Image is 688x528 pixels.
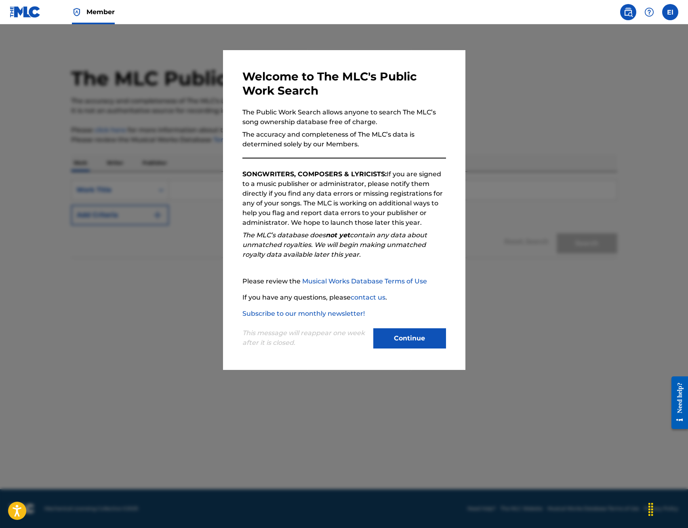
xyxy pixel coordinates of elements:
[242,310,365,317] a: Subscribe to our monthly newsletter!
[72,7,82,17] img: Top Rightsholder
[242,169,446,228] p: If you are signed to a music publisher or administrator, please notify them directly if you find ...
[242,231,427,258] em: The MLC’s database does contain any data about unmatched royalties. We will begin making unmatche...
[242,70,446,98] h3: Welcome to The MLC's Public Work Search
[86,7,115,17] span: Member
[242,277,446,286] p: Please review the
[242,170,387,178] strong: SONGWRITERS, COMPOSERS & LYRICISTS:
[302,277,427,285] a: Musical Works Database Terms of Use
[326,231,350,239] strong: not yet
[242,328,368,348] p: This message will reappear one week after it is closed.
[644,7,654,17] img: help
[351,294,385,301] a: contact us
[242,293,446,302] p: If you have any questions, please .
[10,6,41,18] img: MLC Logo
[662,4,678,20] div: User Menu
[641,4,657,20] div: Help
[648,489,688,528] div: Widget de chat
[242,130,446,149] p: The accuracy and completeness of The MLC’s data is determined solely by our Members.
[623,7,633,17] img: search
[373,328,446,348] button: Continue
[665,370,688,435] iframe: Resource Center
[620,4,636,20] a: Public Search
[648,489,688,528] iframe: Chat Widget
[242,108,446,127] p: The Public Work Search allows anyone to search The MLC’s song ownership database free of charge.
[644,497,657,522] div: Arrastrar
